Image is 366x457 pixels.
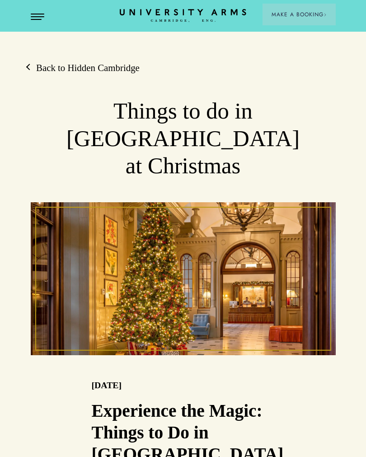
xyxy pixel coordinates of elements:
p: [DATE] [92,378,122,393]
h1: Things to do in [GEOGRAPHIC_DATA] at Christmas [61,97,305,179]
img: Arrow icon [324,13,327,16]
button: Make a BookingArrow icon [263,4,336,25]
a: Home [120,9,246,23]
img: image-6fb2b1330efec792eb613edf190038b755bf369f-2500x1668-jpg [31,202,336,355]
a: Back to Hidden Cambridge [27,62,140,74]
button: Open Menu [31,14,44,21]
span: Make a Booking [272,10,327,19]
